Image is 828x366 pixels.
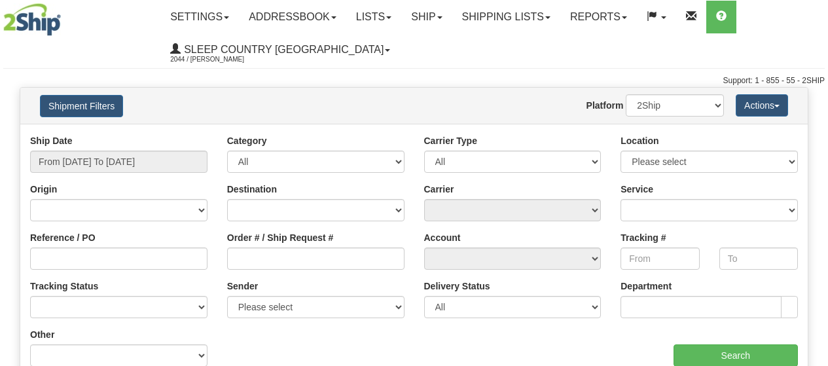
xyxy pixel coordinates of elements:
a: Lists [346,1,401,33]
label: Location [621,134,658,147]
label: Department [621,280,672,293]
span: Sleep Country [GEOGRAPHIC_DATA] [181,44,384,55]
label: Tracking Status [30,280,98,293]
button: Actions [736,94,788,117]
label: Account [424,231,461,244]
label: Destination [227,183,277,196]
label: Carrier Type [424,134,477,147]
label: Category [227,134,267,147]
label: Order # / Ship Request # [227,231,334,244]
button: Shipment Filters [40,95,123,117]
label: Carrier [424,183,454,196]
label: Delivery Status [424,280,490,293]
iframe: chat widget [798,116,827,249]
label: Other [30,328,54,341]
a: Ship [401,1,452,33]
a: Sleep Country [GEOGRAPHIC_DATA] 2044 / [PERSON_NAME] [160,33,400,66]
span: 2044 / [PERSON_NAME] [170,53,268,66]
label: Origin [30,183,57,196]
a: Settings [160,1,239,33]
label: Sender [227,280,258,293]
a: Addressbook [239,1,346,33]
label: Reference / PO [30,231,96,244]
div: Support: 1 - 855 - 55 - 2SHIP [3,75,825,86]
input: From [621,247,699,270]
label: Tracking # [621,231,666,244]
a: Shipping lists [452,1,560,33]
label: Service [621,183,653,196]
img: logo2044.jpg [3,3,61,36]
label: Ship Date [30,134,73,147]
a: Reports [560,1,637,33]
input: To [719,247,798,270]
label: Platform [586,99,624,112]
